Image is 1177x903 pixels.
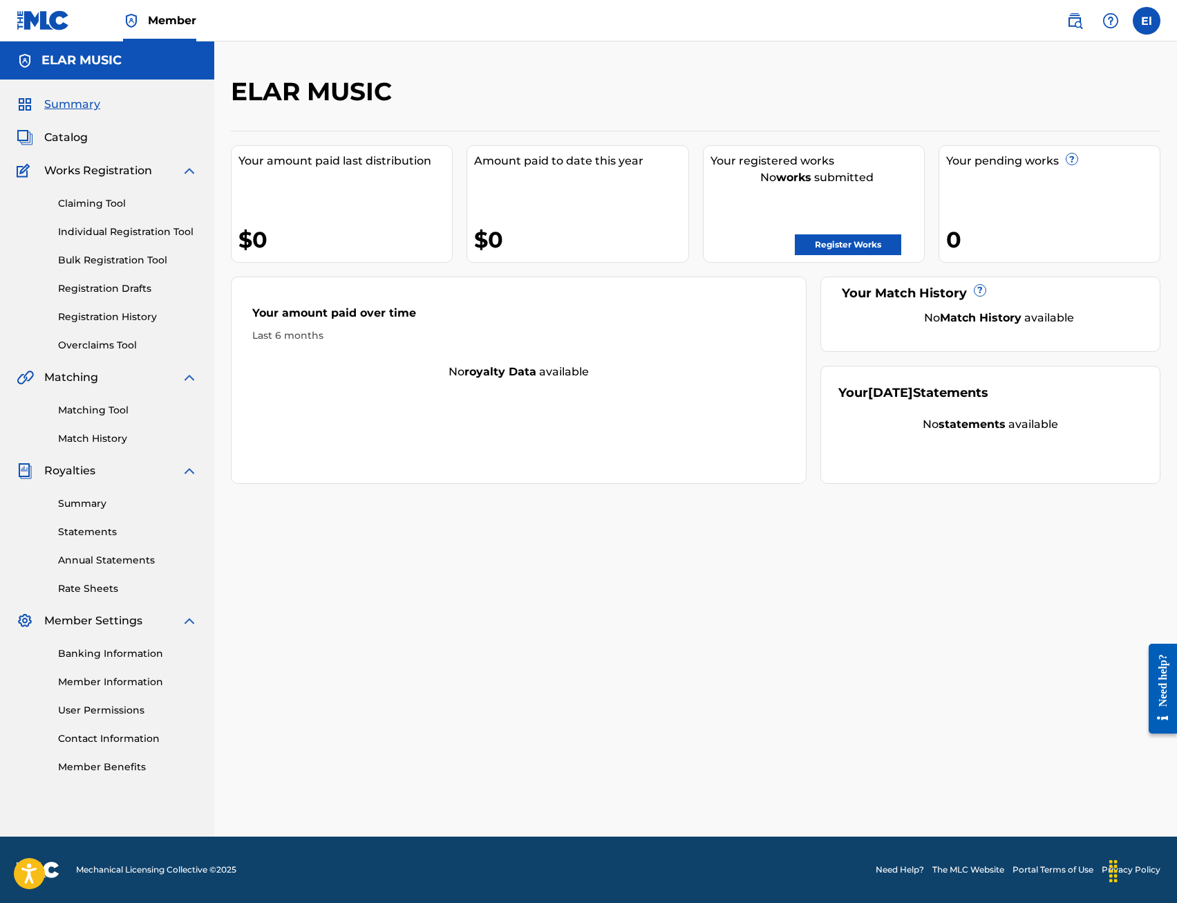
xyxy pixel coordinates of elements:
[1102,12,1119,29] img: help
[58,281,198,296] a: Registration Drafts
[58,338,198,353] a: Overclaims Tool
[868,385,913,400] span: [DATE]
[181,613,198,629] img: expand
[58,403,198,418] a: Matching Tool
[838,384,988,402] div: Your Statements
[474,153,688,169] div: Amount paid to date this year
[1066,12,1083,29] img: search
[17,862,59,878] img: logo
[795,234,901,255] a: Register Works
[17,129,33,146] img: Catalog
[710,153,924,169] div: Your registered works
[44,96,100,113] span: Summary
[58,196,198,211] a: Claiming Tool
[474,224,688,255] div: $0
[946,153,1160,169] div: Your pending works
[41,53,122,68] h5: ELAR MUSIC
[1102,850,1124,892] div: Arrastrar
[1061,7,1089,35] a: Public Search
[76,864,236,876] span: Mechanical Licensing Collective © 2025
[58,496,198,511] a: Summary
[1138,633,1177,744] iframe: Resource Center
[58,310,198,324] a: Registration History
[1108,837,1177,903] div: Widget de chat
[932,864,1004,876] a: The MLC Website
[231,76,399,107] h2: ELAR MUSIC
[1013,864,1093,876] a: Portal Terms of Use
[17,369,34,386] img: Matching
[58,675,198,689] a: Member Information
[17,96,100,113] a: SummarySummary
[123,12,140,29] img: Top Rightsholder
[181,369,198,386] img: expand
[58,225,198,239] a: Individual Registration Tool
[17,129,88,146] a: CatalogCatalog
[44,162,152,179] span: Works Registration
[58,525,198,539] a: Statements
[17,96,33,113] img: Summary
[17,463,33,479] img: Royalties
[44,463,95,479] span: Royalties
[58,253,198,268] a: Bulk Registration Tool
[856,310,1142,326] div: No available
[464,365,536,378] strong: royalty data
[148,12,196,28] span: Member
[838,284,1142,303] div: Your Match History
[939,418,1006,431] strong: statements
[44,369,98,386] span: Matching
[17,613,33,629] img: Member Settings
[776,171,811,184] strong: works
[940,311,1021,324] strong: Match History
[58,646,198,661] a: Banking Information
[58,553,198,568] a: Annual Statements
[181,162,198,179] img: expand
[17,53,33,69] img: Accounts
[232,364,806,380] div: No available
[838,416,1142,433] div: No available
[44,129,88,146] span: Catalog
[252,305,785,328] div: Your amount paid over time
[1097,7,1124,35] div: Help
[58,732,198,746] a: Contact Information
[1066,153,1077,165] span: ?
[876,864,924,876] a: Need Help?
[238,224,452,255] div: $0
[58,431,198,446] a: Match History
[238,153,452,169] div: Your amount paid last distribution
[946,224,1160,255] div: 0
[1102,864,1160,876] a: Privacy Policy
[252,328,785,343] div: Last 6 months
[1108,837,1177,903] iframe: Chat Widget
[710,169,924,186] div: No submitted
[1133,7,1160,35] div: User Menu
[17,10,70,30] img: MLC Logo
[974,285,986,296] span: ?
[58,760,198,774] a: Member Benefits
[44,613,142,629] span: Member Settings
[17,162,35,179] img: Works Registration
[181,463,198,479] img: expand
[58,703,198,718] a: User Permissions
[58,581,198,596] a: Rate Sheets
